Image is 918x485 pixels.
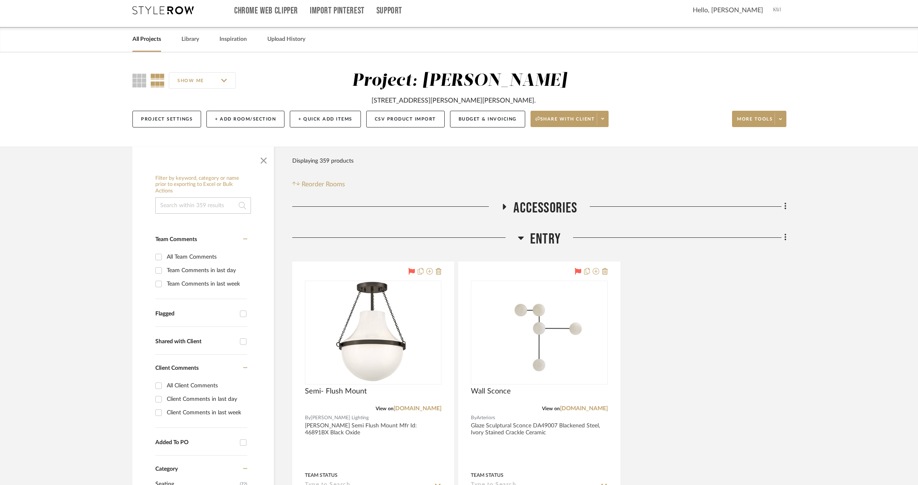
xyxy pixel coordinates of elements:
[535,116,595,128] span: Share with client
[732,111,786,127] button: More tools
[155,175,251,194] h6: Filter by keyword, category or name prior to exporting to Excel or Bulk Actions
[155,466,178,473] span: Category
[267,34,305,45] a: Upload History
[167,250,245,264] div: All Team Comments
[155,197,251,214] input: Search within 359 results
[155,365,199,371] span: Client Comments
[155,439,236,446] div: Added To PO
[292,179,345,189] button: Reorder Rooms
[155,338,236,345] div: Shared with Client
[737,116,772,128] span: More tools
[450,111,525,127] button: Budget & Invoicing
[167,264,245,277] div: Team Comments in last day
[167,277,245,291] div: Team Comments in last week
[471,414,477,422] span: By
[560,406,608,411] a: [DOMAIN_NAME]
[310,7,365,14] a: Import Pinterest
[327,282,419,384] img: Semi- Flush Mount
[471,387,511,396] span: Wall Sconce
[311,414,369,422] span: [PERSON_NAME] Lighting
[234,7,298,14] a: Chrome Web Clipper
[206,111,284,127] button: + Add Room/Section
[255,151,272,167] button: Close
[219,34,247,45] a: Inspiration
[769,2,786,19] img: avatar
[394,406,441,411] a: [DOMAIN_NAME]
[167,393,245,406] div: Client Comments in last day
[513,199,577,217] span: Accessories
[305,414,311,422] span: By
[292,153,354,169] div: Displaying 359 products
[471,472,504,479] div: Team Status
[290,111,361,127] button: + Quick Add Items
[366,111,445,127] button: CSV Product Import
[181,34,199,45] a: Library
[167,406,245,419] div: Client Comments in last week
[542,406,560,411] span: View on
[376,406,394,411] span: View on
[372,96,536,105] div: [STREET_ADDRESS][PERSON_NAME][PERSON_NAME].
[155,237,197,242] span: Team Comments
[302,179,345,189] span: Reorder Rooms
[132,34,161,45] a: All Projects
[167,379,245,392] div: All Client Comments
[530,230,561,248] span: Entry
[132,111,201,127] button: Project Settings
[305,387,367,396] span: Semi- Flush Mount
[477,414,495,422] span: Arteriors
[305,472,338,479] div: Team Status
[352,72,567,89] div: Project: [PERSON_NAME]
[531,111,609,127] button: Share with client
[693,5,763,15] span: Hello, [PERSON_NAME]
[488,282,590,384] img: Wall Sconce
[376,7,402,14] a: Support
[155,311,236,317] div: Flagged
